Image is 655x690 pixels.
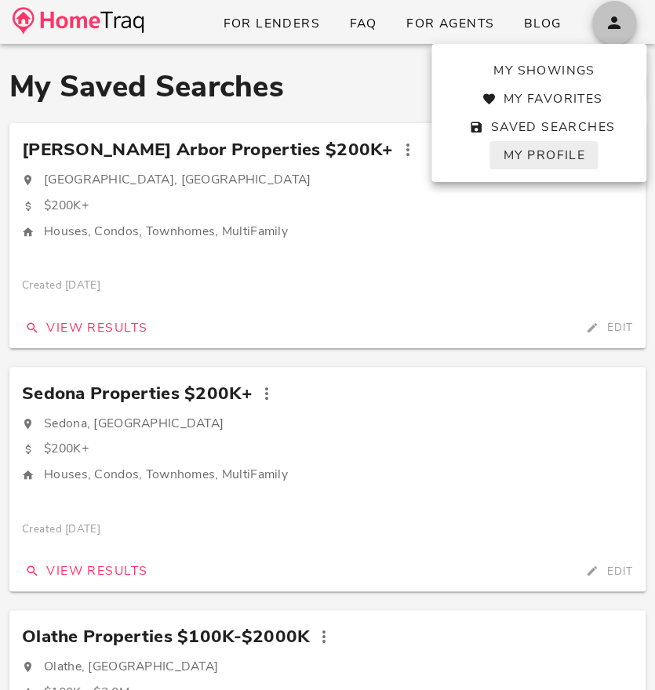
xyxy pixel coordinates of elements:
button: Edit [576,317,639,339]
span: For Agents [406,15,494,32]
span: My Profile [502,147,584,164]
span: Blog [522,15,561,32]
span: $200K+ [44,197,89,214]
h1: My Saved Searches [9,69,284,104]
span: My Showings [493,62,595,79]
span: View Results [22,319,147,336]
button: Edit [576,560,639,582]
span: FAQ [348,15,377,32]
button: View Results [16,557,154,585]
span: Created [DATE] [22,277,100,295]
a: Saved Searches [460,113,628,141]
span: Sedona, [GEOGRAPHIC_DATA] [44,415,224,432]
span: $200K+ [44,440,89,457]
button: View Results [16,314,154,342]
iframe: Chat Widget [577,615,655,690]
a: FAQ [336,9,390,38]
span: [GEOGRAPHIC_DATA], [GEOGRAPHIC_DATA] [44,171,311,188]
span: Sedona Properties $200K+ [22,379,253,408]
span: Olathe, [GEOGRAPHIC_DATA] [44,658,218,675]
span: For Lenders [222,15,320,32]
span: [PERSON_NAME] Arbor Properties $200K+ [22,136,393,164]
img: desktop-logo.34a1112.png [13,7,144,34]
span: My Favorites [485,90,602,107]
span: Olathe Properties $100K-$2000K [22,623,309,651]
a: My Profile [489,141,597,169]
a: My Favorites [472,85,615,113]
span: Edit [582,320,633,335]
span: Created [DATE] [22,521,100,539]
a: For Lenders [209,9,333,38]
a: My Showings [480,56,608,85]
span: Edit [582,564,633,579]
a: Blog [510,9,573,38]
span: Houses, Condos, Townhomes, MultiFamily [44,223,288,240]
a: For Agents [393,9,507,38]
span: Houses, Condos, Townhomes, MultiFamily [44,466,288,483]
span: View Results [22,562,147,579]
span: Saved Searches [472,118,615,136]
